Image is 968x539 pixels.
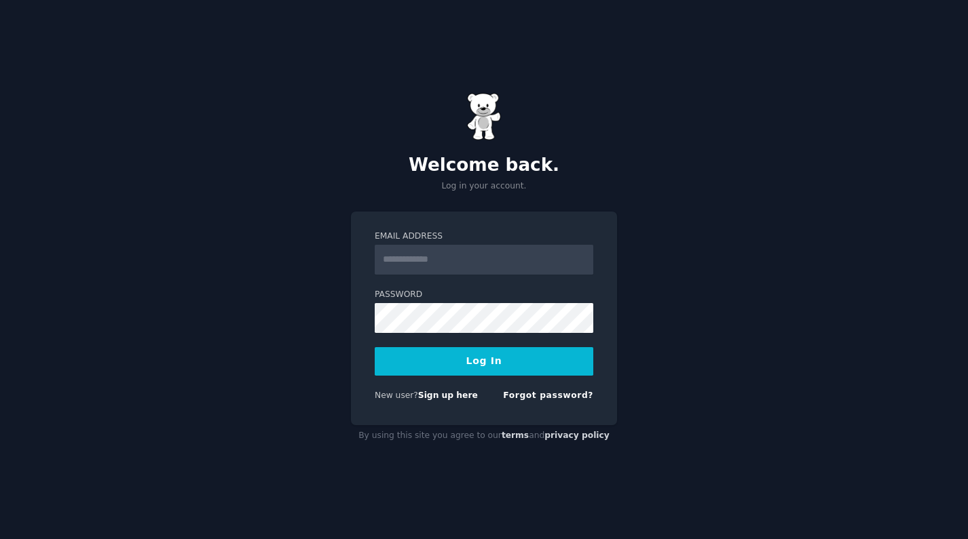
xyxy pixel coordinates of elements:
button: Log In [375,347,593,376]
div: By using this site you agree to our and [351,425,617,447]
img: Gummy Bear [467,93,501,140]
a: Sign up here [418,391,478,400]
label: Email Address [375,231,593,243]
a: privacy policy [544,431,610,440]
label: Password [375,289,593,301]
p: Log in your account. [351,180,617,193]
a: Forgot password? [503,391,593,400]
span: New user? [375,391,418,400]
a: terms [502,431,529,440]
h2: Welcome back. [351,155,617,176]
